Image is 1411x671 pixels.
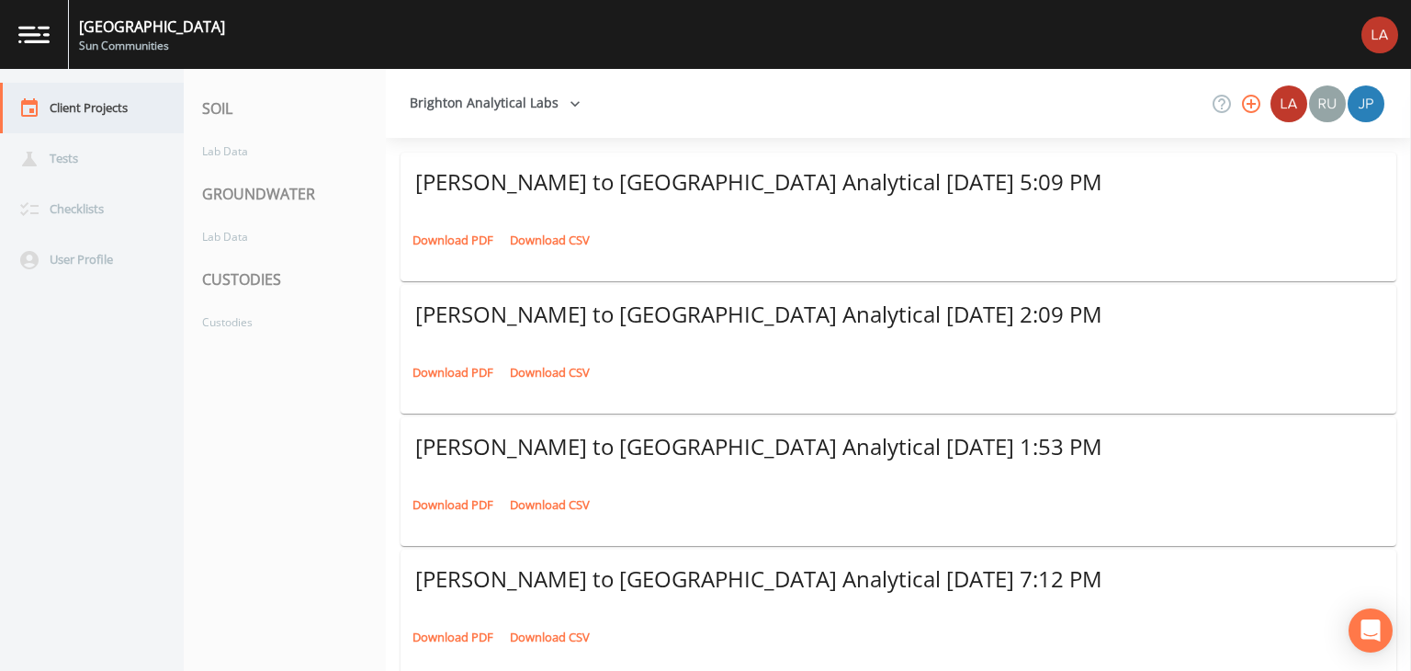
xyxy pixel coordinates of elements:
[184,220,367,254] a: Lab Data
[184,305,367,339] a: Custodies
[415,564,1382,594] div: [PERSON_NAME] to [GEOGRAPHIC_DATA] Analytical [DATE] 7:12 PM
[505,491,594,519] a: Download CSV
[184,254,386,305] div: CUSTODIES
[79,38,225,54] div: Sun Communities
[1348,85,1384,122] img: 41241ef155101aa6d92a04480b0d0000
[184,168,386,220] div: GROUNDWATER
[1270,85,1308,122] div: Brighton Analytical
[505,623,594,652] a: Download CSV
[1308,85,1347,122] div: Russell Schindler
[1361,17,1398,53] img: bd2ccfa184a129701e0c260bc3a09f9b
[1349,608,1393,653] div: Open Intercom Messenger
[505,358,594,387] a: Download CSV
[415,432,1382,461] div: [PERSON_NAME] to [GEOGRAPHIC_DATA] Analytical [DATE] 1:53 PM
[408,623,498,652] a: Download PDF
[1309,85,1346,122] img: a5c06d64ce99e847b6841ccd0307af82
[408,358,498,387] a: Download PDF
[415,167,1382,197] div: [PERSON_NAME] to [GEOGRAPHIC_DATA] Analytical [DATE] 5:09 PM
[415,300,1382,329] div: [PERSON_NAME] to [GEOGRAPHIC_DATA] Analytical [DATE] 2:09 PM
[184,134,367,168] a: Lab Data
[408,226,498,255] a: Download PDF
[1270,85,1307,122] img: bd2ccfa184a129701e0c260bc3a09f9b
[402,86,588,120] button: Brighton Analytical Labs
[505,226,594,255] a: Download CSV
[18,26,50,43] img: logo
[408,491,498,519] a: Download PDF
[1347,85,1385,122] div: Joshua gere Paul
[79,16,225,38] div: [GEOGRAPHIC_DATA]
[184,83,386,134] div: SOIL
